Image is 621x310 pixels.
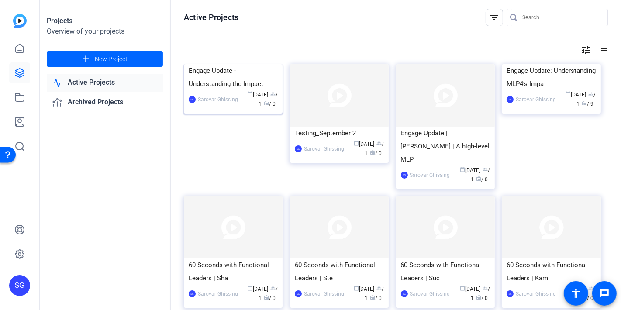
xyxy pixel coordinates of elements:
[522,12,601,23] input: Search
[47,16,163,26] div: Projects
[410,289,450,298] div: Sarovar Ghissing
[304,289,344,298] div: Sarovar Ghissing
[264,101,276,107] span: / 0
[476,295,488,301] span: / 0
[507,64,596,90] div: Engage Update: Understanding MLP4’s Impa
[370,295,382,301] span: / 0
[248,91,253,96] span: calendar_today
[354,286,374,292] span: [DATE]
[248,286,268,292] span: [DATE]
[189,258,278,285] div: 60 Seconds with Functional Leaders | Sha
[582,100,587,106] span: radio
[589,286,594,291] span: group
[295,258,384,285] div: 60 Seconds with Functional Leaders | Ste
[589,91,594,96] span: group
[476,295,481,300] span: radio
[354,141,374,147] span: [DATE]
[460,286,465,291] span: calendar_today
[370,295,375,300] span: radio
[401,172,408,179] div: SG
[248,286,253,291] span: calendar_today
[571,288,581,299] mat-icon: accessibility
[9,275,30,296] div: SG
[13,14,27,28] img: blue-gradient.svg
[270,286,276,291] span: group
[471,167,490,183] span: / 1
[516,95,556,104] div: Sarovar Ghissing
[483,286,488,291] span: group
[376,141,382,146] span: group
[507,290,514,297] div: SG
[80,54,91,65] mat-icon: add
[401,290,408,297] div: SG
[460,167,465,172] span: calendar_today
[295,290,302,297] div: SG
[566,92,586,98] span: [DATE]
[198,289,238,298] div: Sarovar Ghissing
[566,91,571,96] span: calendar_today
[476,176,488,183] span: / 0
[410,171,450,179] div: Sarovar Ghissing
[460,167,480,173] span: [DATE]
[95,55,128,64] span: New Project
[189,290,196,297] div: SG
[507,96,514,103] div: SG
[483,167,488,172] span: group
[295,145,302,152] div: SG
[582,101,594,107] span: / 9
[580,45,591,55] mat-icon: tune
[401,127,490,166] div: Engage Update | [PERSON_NAME] | A high-level MLP
[189,96,196,103] div: SG
[401,258,490,285] div: 60 Seconds with Functional Leaders | Suc
[47,51,163,67] button: New Project
[264,295,276,301] span: / 0
[460,286,480,292] span: [DATE]
[248,92,268,98] span: [DATE]
[599,288,610,299] mat-icon: message
[476,176,481,181] span: radio
[370,150,375,155] span: radio
[354,141,359,146] span: calendar_today
[365,141,384,156] span: / 1
[264,295,269,300] span: radio
[376,286,382,291] span: group
[264,100,269,106] span: radio
[370,150,382,156] span: / 0
[47,74,163,92] a: Active Projects
[354,286,359,291] span: calendar_today
[270,91,276,96] span: group
[47,26,163,37] div: Overview of your projects
[597,45,608,55] mat-icon: list
[489,12,500,23] mat-icon: filter_list
[295,127,384,140] div: Testing_September 2
[47,93,163,111] a: Archived Projects
[198,95,238,104] div: Sarovar Ghissing
[507,258,596,285] div: 60 Seconds with Functional Leaders | Kam
[304,145,344,153] div: Sarovar Ghissing
[189,64,278,90] div: Engage Update - Understanding the Impact
[516,289,556,298] div: Sarovar Ghissing
[184,12,238,23] h1: Active Projects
